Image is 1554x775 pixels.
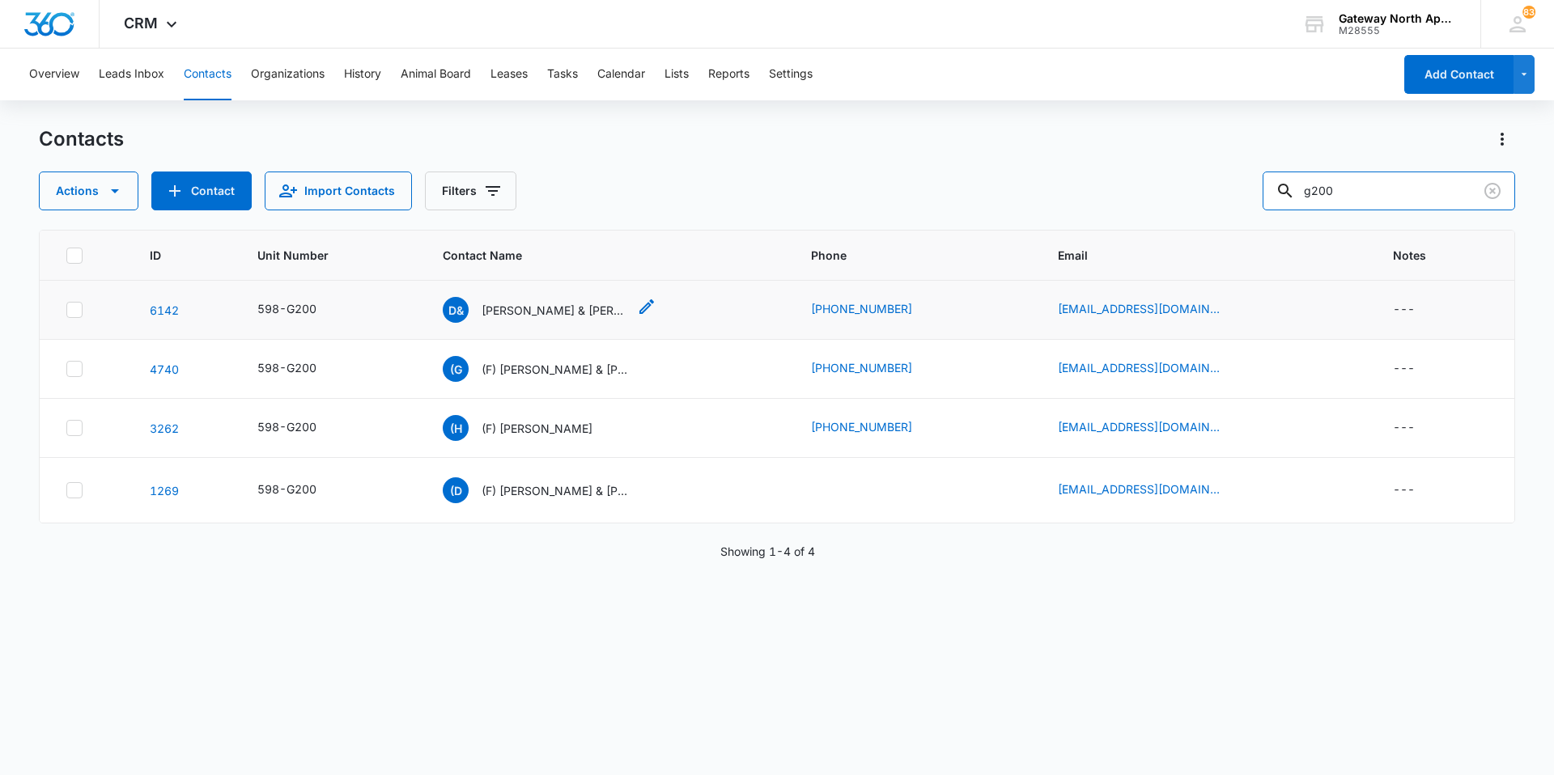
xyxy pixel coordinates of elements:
[490,49,528,100] button: Leases
[150,247,195,264] span: ID
[720,543,815,560] p: Showing 1-4 of 4
[1393,481,1444,500] div: Notes - - Select to Edit Field
[257,481,346,500] div: Unit Number - 598-G200 - Select to Edit Field
[150,484,179,498] a: Navigate to contact details page for (F) Deanna Brown & Bradley Brock
[39,127,124,151] h1: Contacts
[1393,418,1415,438] div: ---
[1058,300,1220,317] a: [EMAIL_ADDRESS][DOMAIN_NAME]
[257,418,346,438] div: Unit Number - 598-G200 - Select to Edit Field
[482,302,627,319] p: [PERSON_NAME] & [PERSON_NAME]
[811,359,912,376] a: [PHONE_NUMBER]
[811,487,840,506] div: Phone - 72047085429704020307 - Select to Edit Field
[257,247,404,264] span: Unit Number
[1058,418,1249,438] div: Email - hescribner2013@gmail.com - Select to Edit Field
[1058,247,1331,264] span: Email
[251,49,325,100] button: Organizations
[425,172,516,210] button: Filters
[184,49,231,100] button: Contacts
[1393,359,1444,379] div: Notes - - Select to Edit Field
[811,247,996,264] span: Phone
[811,418,941,438] div: Phone - (720) 243-7780 - Select to Edit Field
[443,477,656,503] div: Contact Name - (F) Deanna Brown & Bradley Brock - Select to Edit Field
[1393,247,1488,264] span: Notes
[547,49,578,100] button: Tasks
[124,15,158,32] span: CRM
[811,359,941,379] div: Phone - (720) 202-7760 - Select to Edit Field
[1058,300,1249,320] div: Email - grace.eliza16@gmail.com - Select to Edit Field
[443,356,469,382] span: (G
[150,303,179,317] a: Navigate to contact details page for Dani & Grace Moore
[811,418,912,435] a: [PHONE_NUMBER]
[99,49,164,100] button: Leads Inbox
[1058,481,1220,498] a: [EMAIL_ADDRESS][DOMAIN_NAME]
[344,49,381,100] button: History
[1480,178,1505,204] button: Clear
[150,421,179,435] a: Navigate to contact details page for (F) Heather Scribner
[257,481,316,498] div: 598-G200
[257,359,346,379] div: Unit Number - 598-G200 - Select to Edit Field
[1489,126,1515,152] button: Actions
[443,415,469,441] span: (H
[39,172,138,210] button: Actions
[257,300,316,317] div: 598-G200
[443,415,622,441] div: Contact Name - (F) Heather Scribner - Select to Edit Field
[1393,481,1415,500] div: ---
[1393,300,1444,320] div: Notes - - Select to Edit Field
[482,361,627,378] p: (F) [PERSON_NAME] & [PERSON_NAME]
[1058,359,1220,376] a: [EMAIL_ADDRESS][DOMAIN_NAME]
[1393,300,1415,320] div: ---
[265,172,412,210] button: Import Contacts
[443,247,749,264] span: Contact Name
[443,297,656,323] div: Contact Name - Dani & Grace Moore - Select to Edit Field
[1058,481,1249,500] div: Email - dingokang@yahoo.com - Select to Edit Field
[708,49,749,100] button: Reports
[257,300,346,320] div: Unit Number - 598-G200 - Select to Edit Field
[443,297,469,323] span: D&
[1339,25,1457,36] div: account id
[257,359,316,376] div: 598-G200
[151,172,252,210] button: Add Contact
[257,418,316,435] div: 598-G200
[811,300,941,320] div: Phone - (720) 453-3305 - Select to Edit Field
[811,300,912,317] a: [PHONE_NUMBER]
[1393,359,1415,379] div: ---
[1522,6,1535,19] div: notifications count
[482,482,627,499] p: (F) [PERSON_NAME] & [PERSON_NAME]
[482,420,592,437] p: (F) [PERSON_NAME]
[1058,418,1220,435] a: [EMAIL_ADDRESS][DOMAIN_NAME]
[597,49,645,100] button: Calendar
[1393,418,1444,438] div: Notes - - Select to Edit Field
[664,49,689,100] button: Lists
[1404,55,1514,94] button: Add Contact
[1339,12,1457,25] div: account name
[769,49,813,100] button: Settings
[1522,6,1535,19] span: 83
[150,362,179,376] a: Navigate to contact details page for (F) Gabriel Zierlein & Jayden Williams
[1058,359,1249,379] div: Email - gabezierlein@gmail.com - Select to Edit Field
[443,356,656,382] div: Contact Name - (F) Gabriel Zierlein & Jayden Williams - Select to Edit Field
[401,49,471,100] button: Animal Board
[1263,172,1515,210] input: Search Contacts
[443,477,469,503] span: (D
[29,49,79,100] button: Overview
